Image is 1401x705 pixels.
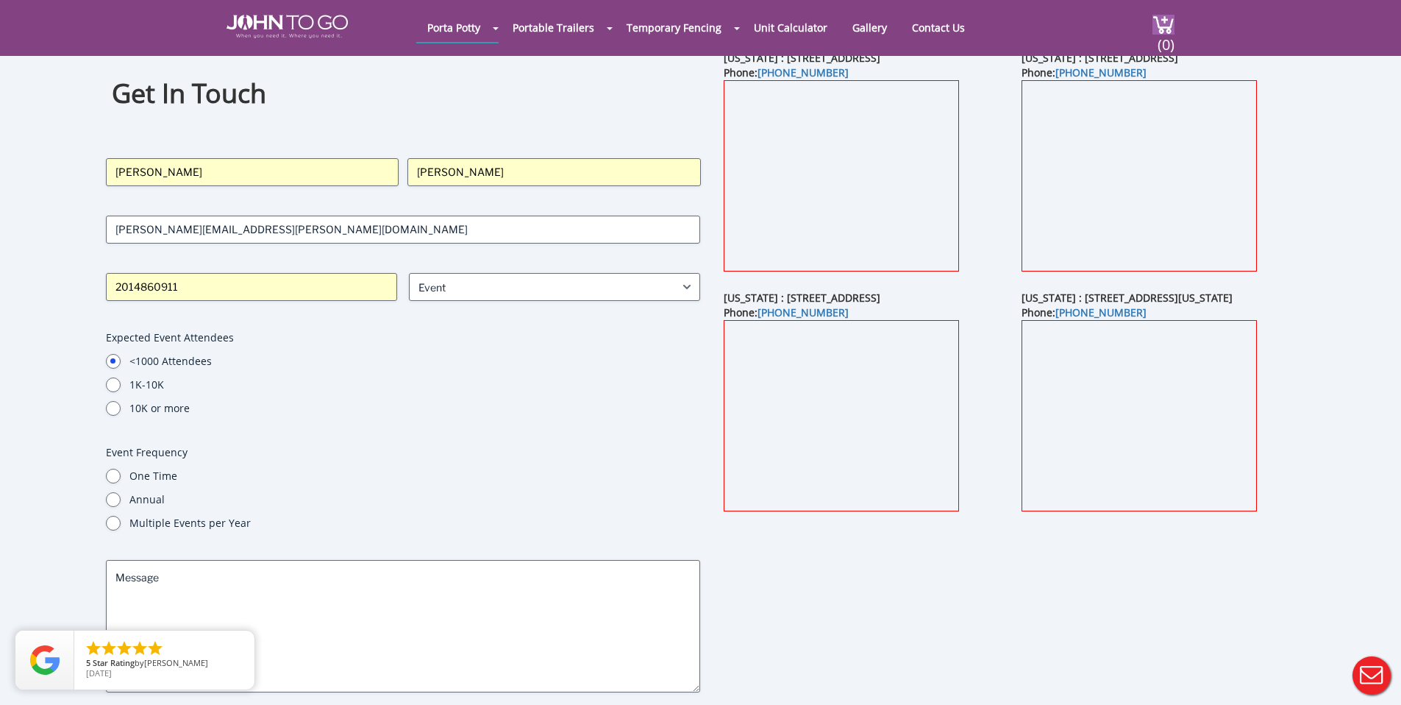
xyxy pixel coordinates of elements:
[724,291,880,305] b: [US_STATE] : [STREET_ADDRESS]
[129,378,701,392] label: 1K-10K
[1152,15,1174,35] img: cart a
[1022,51,1178,65] b: [US_STATE] : [STREET_ADDRESS]
[757,305,849,319] a: [PHONE_NUMBER]
[129,492,701,507] label: Annual
[129,354,701,369] label: <1000 Attendees
[112,76,694,112] h1: Get In Touch
[743,13,838,42] a: Unit Calculator
[144,657,208,668] span: [PERSON_NAME]
[106,158,399,186] input: First Name
[227,15,348,38] img: JOHN to go
[901,13,976,42] a: Contact Us
[131,640,149,657] li: 
[841,13,898,42] a: Gallery
[30,645,60,675] img: Review Rating
[724,305,849,319] b: Phone:
[129,516,701,531] label: Multiple Events per Year
[724,51,880,65] b: [US_STATE] : [STREET_ADDRESS]
[146,640,164,657] li: 
[86,659,243,669] span: by
[106,445,188,460] legend: Event Frequency
[93,657,135,668] span: Star Rating
[129,469,701,483] label: One Time
[1022,291,1233,305] b: [US_STATE] : [STREET_ADDRESS][US_STATE]
[407,158,700,186] input: Last Name
[106,330,234,345] legend: Expected Event Attendees
[86,667,112,679] span: [DATE]
[106,216,701,244] input: Email
[115,640,133,657] li: 
[86,657,90,668] span: 5
[757,65,849,79] a: [PHONE_NUMBER]
[416,13,491,42] a: Porta Potty
[1157,23,1174,54] span: (0)
[724,65,849,79] b: Phone:
[106,273,397,301] input: Phone
[1022,305,1147,319] b: Phone:
[1342,646,1401,705] button: Live Chat
[100,640,118,657] li: 
[1022,65,1147,79] b: Phone:
[502,13,605,42] a: Portable Trailers
[129,401,701,416] label: 10K or more
[85,640,102,657] li: 
[616,13,732,42] a: Temporary Fencing
[1055,65,1147,79] a: [PHONE_NUMBER]
[1055,305,1147,319] a: [PHONE_NUMBER]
